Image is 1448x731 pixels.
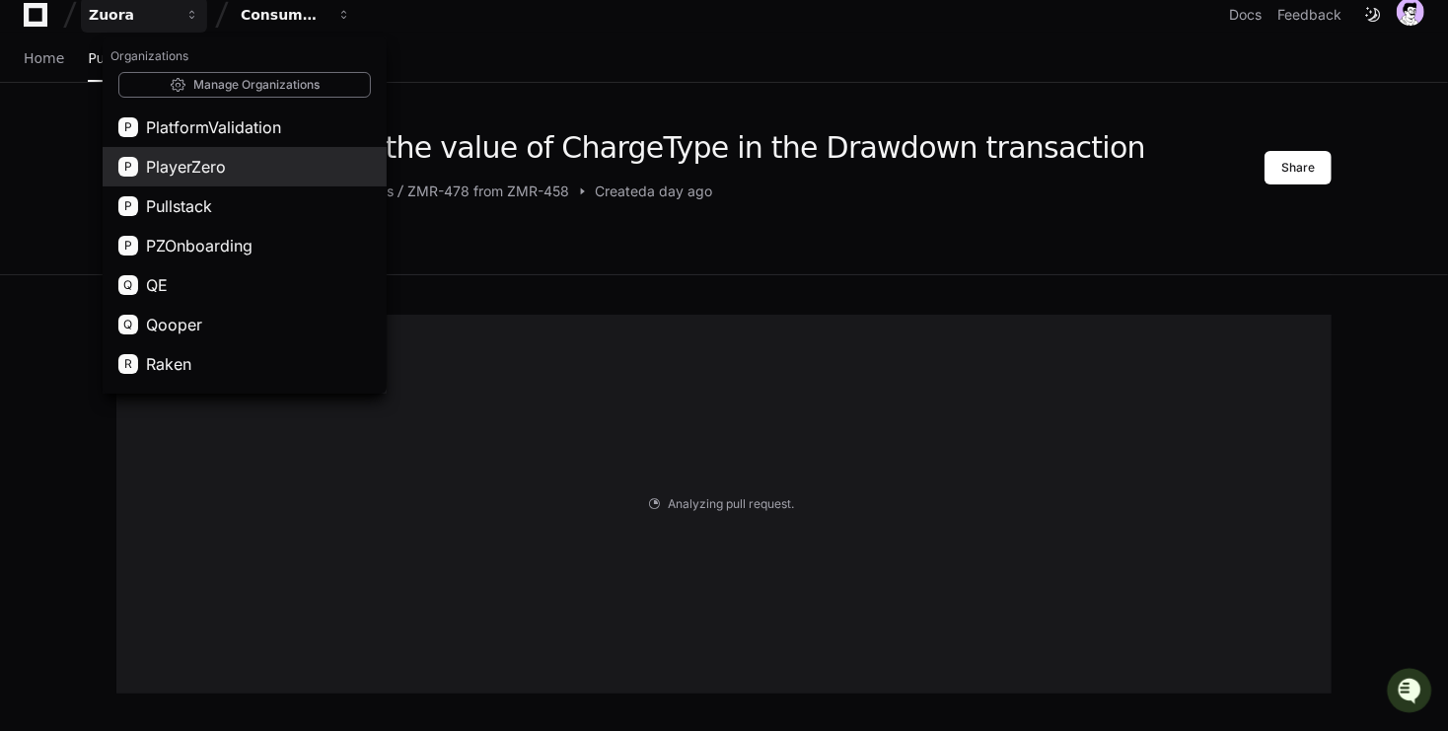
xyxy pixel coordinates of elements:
img: 1756235613930-3d25f9e4-fa56-45dd-b3ad-e072dfbd1548 [20,147,55,183]
div: Zuora [89,5,174,25]
div: Zuora [103,37,387,394]
div: We're available if you need us! [67,167,250,183]
span: PlayerZero [146,155,226,179]
div: Start new chat [67,147,324,167]
div: Welcome [20,79,359,110]
div: ZMR-478 from ZMR-458 [407,182,569,201]
button: Start new chat [335,153,359,177]
iframe: Open customer support [1385,666,1438,719]
h1: [ZMR-458] Update the value of ChargeType in the Drawdown transaction [116,130,1145,166]
span: PZOnboarding [146,234,253,257]
a: Powered byPylon [139,206,239,222]
div: P [118,117,138,137]
span: Pylon [196,207,239,222]
div: R [118,354,138,374]
span: a day ago [647,182,712,201]
span: Raken [146,352,191,376]
span: QE [146,273,168,297]
a: Home [24,37,64,82]
a: Manage Organizations [118,72,371,98]
a: Docs [1229,5,1262,25]
span: Home [24,52,64,64]
span: PlatformValidation [146,115,281,139]
img: PlayerZero [20,20,59,59]
a: Pull Requests [88,37,180,82]
span: . [791,496,794,511]
span: Pull Requests [88,52,180,64]
span: Pullstack [146,194,212,218]
button: Share [1265,151,1332,184]
div: P [118,236,138,256]
div: Consumption [241,5,326,25]
div: P [118,196,138,216]
span: Qooper [146,313,202,336]
div: P [118,157,138,177]
div: Q [118,315,138,334]
button: Feedback [1277,5,1341,25]
span: Created [595,182,647,201]
h1: Organizations [103,40,387,72]
span: Analyzing pull request [668,496,791,512]
div: Q [118,275,138,295]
